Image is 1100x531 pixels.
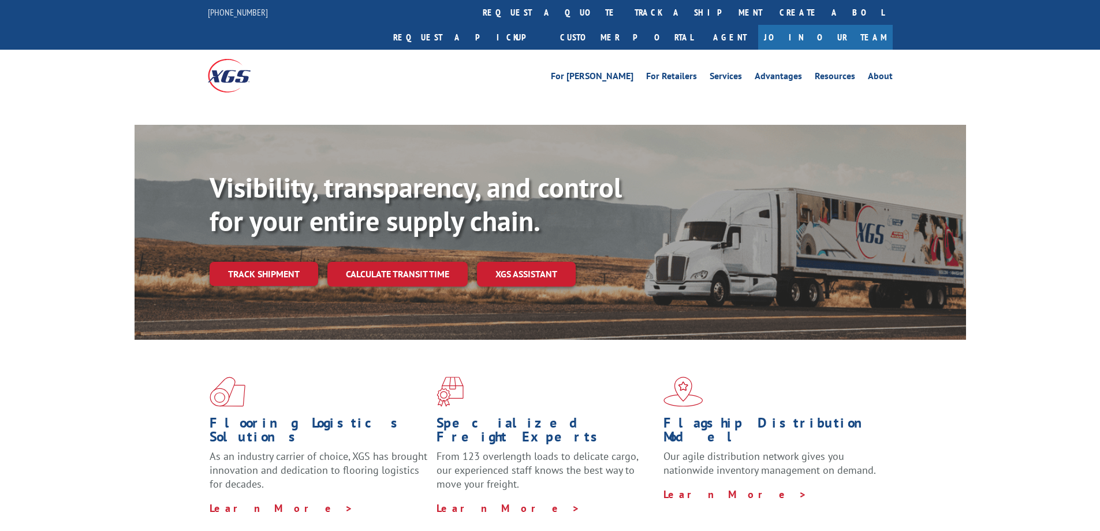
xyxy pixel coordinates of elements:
[663,416,882,450] h1: Flagship Distribution Model
[210,377,245,407] img: xgs-icon-total-supply-chain-intelligence-red
[758,25,893,50] a: Join Our Team
[437,377,464,407] img: xgs-icon-focused-on-flooring-red
[210,450,427,491] span: As an industry carrier of choice, XGS has brought innovation and dedication to flooring logistics...
[710,72,742,84] a: Services
[210,262,318,286] a: Track shipment
[663,377,703,407] img: xgs-icon-flagship-distribution-model-red
[663,488,807,501] a: Learn More >
[210,502,353,515] a: Learn More >
[385,25,551,50] a: Request a pickup
[210,169,622,239] b: Visibility, transparency, and control for your entire supply chain.
[868,72,893,84] a: About
[646,72,697,84] a: For Retailers
[663,450,876,477] span: Our agile distribution network gives you nationwide inventory management on demand.
[327,262,468,287] a: Calculate transit time
[437,502,580,515] a: Learn More >
[437,450,655,501] p: From 123 overlength loads to delicate cargo, our experienced staff knows the best way to move you...
[437,416,655,450] h1: Specialized Freight Experts
[551,72,633,84] a: For [PERSON_NAME]
[551,25,702,50] a: Customer Portal
[755,72,802,84] a: Advantages
[815,72,855,84] a: Resources
[477,262,576,287] a: XGS ASSISTANT
[208,6,268,18] a: [PHONE_NUMBER]
[702,25,758,50] a: Agent
[210,416,428,450] h1: Flooring Logistics Solutions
